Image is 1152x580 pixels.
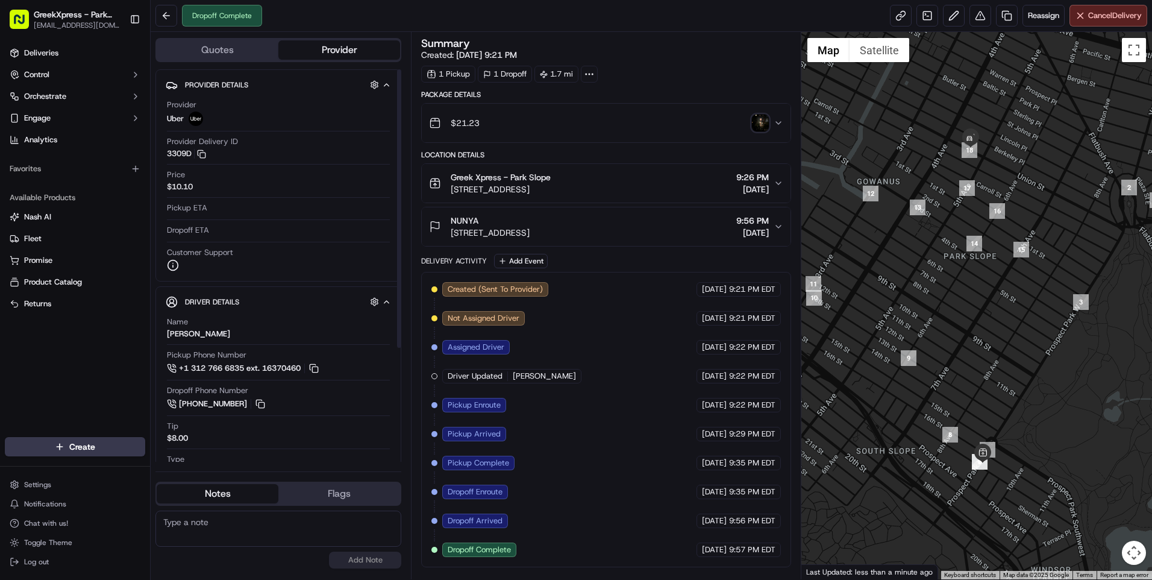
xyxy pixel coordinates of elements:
[34,20,120,30] span: [EMAIL_ADDRESS][DOMAIN_NAME]
[1013,242,1029,257] div: 15
[5,207,145,227] button: Nash AI
[448,458,509,468] span: Pickup Complete
[422,207,790,246] button: NUNYA[STREET_ADDRESS]9:56 PM[DATE]
[422,104,790,142] button: $21.23photo_proof_of_delivery image
[966,236,982,251] div: 14
[534,66,578,83] div: 1.7 mi
[5,273,145,292] button: Product Catalog
[448,544,511,555] span: Dropoff Complete
[1088,10,1142,21] span: Cancel Delivery
[167,203,207,213] span: Pickup ETA
[702,458,727,468] span: [DATE]
[729,313,775,324] span: 9:21 PM EDT
[10,298,140,309] a: Returns
[702,284,727,295] span: [DATE]
[5,515,145,532] button: Chat with us!
[702,515,727,526] span: [DATE]
[185,297,239,307] span: Driver Details
[5,496,145,512] button: Notifications
[5,229,145,248] button: Fleet
[157,484,278,503] button: Notes
[804,564,844,579] a: Open this area in Google Maps (opens a new window)
[448,371,502,382] span: Driver Updated
[5,109,145,128] button: Engage
[752,115,769,131] img: photo_proof_of_delivery image
[421,38,470,49] h3: Summary
[1028,10,1059,21] span: Reassign
[167,454,184,465] span: Type
[1073,294,1089,310] div: 3
[24,255,52,266] span: Promise
[980,442,995,458] div: 4
[1100,572,1148,578] a: Report a map error
[702,400,727,411] span: [DATE]
[729,371,775,382] span: 9:22 PM EDT
[24,538,72,547] span: Toggle Theme
[5,294,145,314] button: Returns
[24,557,49,567] span: Log out
[24,212,51,222] span: Nash AI
[278,484,400,503] button: Flags
[167,136,238,147] span: Provider Delivery ID
[421,256,487,266] div: Delivery Activity
[863,186,878,201] div: 12
[451,117,480,129] span: $21.23
[189,112,203,126] img: uber-new-logo.jpeg
[1122,38,1146,62] button: Toggle fullscreen view
[24,113,51,124] span: Engage
[942,427,958,443] div: 8
[5,188,145,207] div: Available Products
[10,277,140,288] a: Product Catalog
[702,313,727,324] span: [DATE]
[167,350,246,361] span: Pickup Phone Number
[167,397,267,411] a: [PHONE_NUMBER]
[5,130,145,150] a: Analytics
[972,454,988,470] div: 7
[451,183,551,195] span: [STREET_ADDRESS]
[10,233,140,244] a: Fleet
[34,8,120,20] span: GreekXpress - Park Slope
[807,38,850,62] button: Show street map
[167,181,193,192] span: $10.10
[185,80,248,90] span: Provider Details
[5,534,145,551] button: Toggle Theme
[494,254,548,268] button: Add Event
[278,40,400,60] button: Provider
[944,571,996,579] button: Keyboard shortcuts
[448,284,543,295] span: Created (Sent To Provider)
[167,329,230,339] div: [PERSON_NAME]
[448,487,502,497] span: Dropoff Enroute
[959,180,975,196] div: 17
[451,215,478,227] span: NUNYA
[422,164,790,203] button: Greek Xpress - Park Slope[STREET_ADDRESS]9:26 PM[DATE]
[24,480,51,490] span: Settings
[421,66,475,83] div: 1 Pickup
[166,75,391,95] button: Provider Details
[5,159,145,178] div: Favorites
[1121,180,1137,195] div: 2
[801,564,938,579] div: Last Updated: less than a minute ago
[729,284,775,295] span: 9:21 PM EDT
[167,421,178,432] span: Tip
[5,251,145,270] button: Promise
[702,544,727,555] span: [DATE]
[729,400,775,411] span: 9:22 PM EDT
[478,66,532,83] div: 1 Dropoff
[910,200,925,215] div: 13
[69,441,95,453] span: Create
[179,399,247,409] span: [PHONE_NUMBER]
[806,290,822,306] div: 10
[448,400,501,411] span: Pickup Enroute
[167,385,248,396] span: Dropoff Phone Number
[1022,5,1065,27] button: Reassign
[962,142,977,158] div: 18
[806,276,821,292] div: 11
[736,227,769,239] span: [DATE]
[5,43,145,63] a: Deliveries
[167,317,188,327] span: Name
[24,519,68,528] span: Chat with us!
[850,38,909,62] button: Show satellite imagery
[989,203,1005,219] div: 16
